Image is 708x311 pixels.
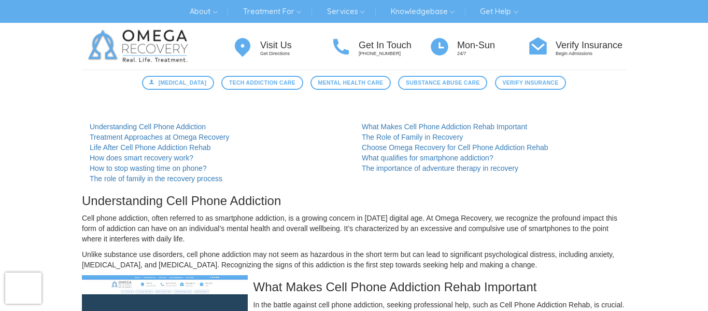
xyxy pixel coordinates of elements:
a: Mental Health Care [310,76,391,90]
a: Get Help [472,3,526,20]
span: Substance Abuse Care [406,78,480,87]
a: [MEDICAL_DATA] [142,76,214,90]
span: Mental Health Care [318,78,384,87]
span: Tech Addiction Care [229,78,295,87]
a: Life After Cell Phone Addiction Rehab [90,143,211,152]
span: [MEDICAL_DATA] [159,78,207,87]
a: Verify Insurance [495,76,566,90]
a: About [182,3,225,20]
a: The Role of Family in Recovery [362,133,463,141]
a: Verify Insurance Begin Admissions [528,35,626,58]
a: What Makes Cell Phone Addiction Rehab Important [362,123,527,131]
a: The importance of adventure therapy in recovery [362,164,518,172]
a: The role of family in the recovery process [90,174,222,183]
p: Get Directions [260,50,331,57]
h4: Get In Touch [359,40,429,51]
a: What qualifies for smartphone addiction? [362,154,493,162]
a: Treatment Approaches at Omega Recovery [90,133,230,141]
h4: Visit Us [260,40,331,51]
p: Unlike substance use disorders, cell phone addiction may not seem as hazardous in the short term ... [82,249,626,270]
img: Omega Recovery [82,23,199,70]
iframe: reCAPTCHA [5,273,41,304]
a: Get In Touch [PHONE_NUMBER] [331,35,429,58]
a: How to stop wasting time on phone? [90,164,207,172]
a: Services [319,3,373,20]
h4: Verify Insurance [556,40,626,51]
p: [PHONE_NUMBER] [359,50,429,57]
h4: Mon-Sun [457,40,528,51]
a: Tech Addiction Care [221,76,303,90]
p: 24/7 [457,50,528,57]
p: Begin Admissions [556,50,626,57]
p: Cell phone addiction, often referred to as smartphone addiction, is a growing concern in [DATE] d... [82,213,626,244]
a: Knowledgebase [383,3,462,20]
a: Choose Omega Recovery for Cell Phone Addiction Rehab [362,143,548,152]
a: Treatment For [235,3,309,20]
h3: What Makes Cell Phone Addiction Rehab Important [82,280,626,294]
span: Verify Insurance [502,78,558,87]
a: How does smart recovery work? [90,154,193,162]
h3: Understanding Cell Phone Addiction [82,194,626,208]
a: Substance Abuse Care [398,76,487,90]
a: Visit Us Get Directions [232,35,331,58]
a: Understanding Cell Phone Addiction [90,123,206,131]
